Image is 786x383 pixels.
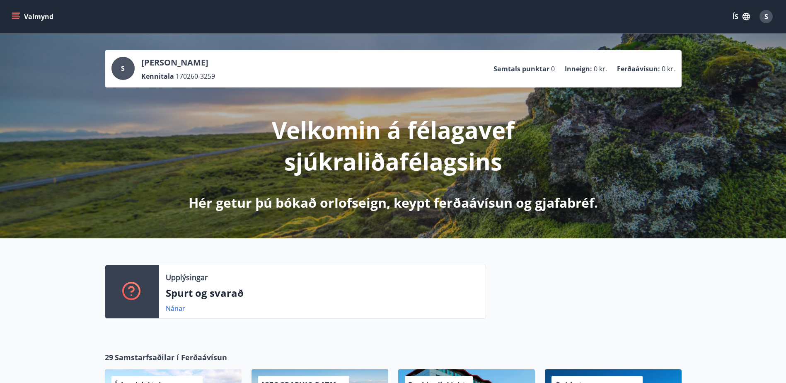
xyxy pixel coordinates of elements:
[551,64,555,73] span: 0
[728,9,755,24] button: ÍS
[141,72,174,81] p: Kennitala
[166,272,208,283] p: Upplýsingar
[189,194,598,212] p: Hér getur þú bókað orlofseign, keypt ferðaávísun og gjafabréf.
[174,114,612,177] p: Velkomin á félagavef sjúkraliðafélagsins
[10,9,57,24] button: menu
[166,286,479,300] p: Spurt og svarað
[764,12,768,21] span: S
[176,72,215,81] span: 170260-3259
[493,64,549,73] p: Samtals punktar
[594,64,607,73] span: 0 kr.
[166,304,185,313] a: Nánar
[141,57,215,68] p: [PERSON_NAME]
[756,7,776,27] button: S
[662,64,675,73] span: 0 kr.
[121,64,125,73] span: S
[115,352,227,363] span: Samstarfsaðilar í Ferðaávísun
[617,64,660,73] p: Ferðaávísun :
[565,64,592,73] p: Inneign :
[105,352,113,363] span: 29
